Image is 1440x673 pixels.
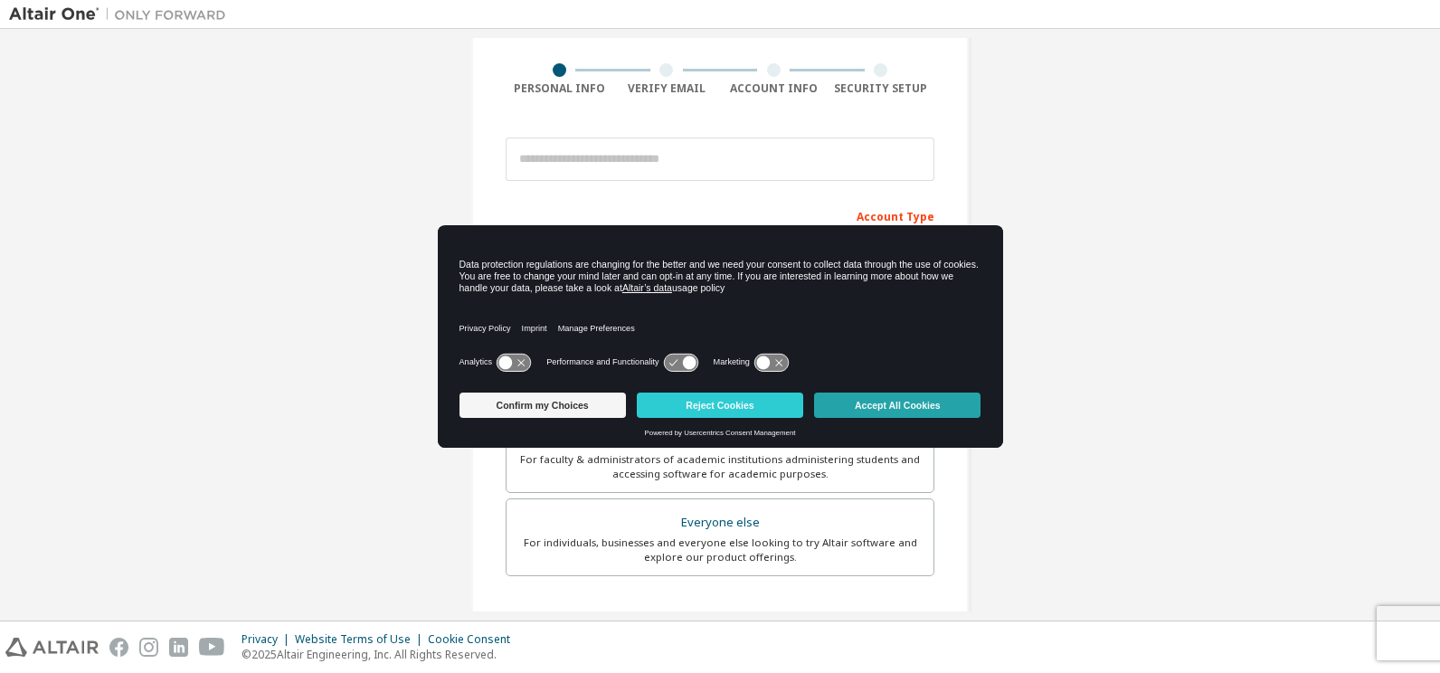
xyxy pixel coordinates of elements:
div: Cookie Consent [428,632,521,647]
div: Account Info [720,81,828,96]
img: altair_logo.svg [5,638,99,657]
div: Security Setup [828,81,935,96]
img: Altair One [9,5,235,24]
div: Privacy [242,632,295,647]
div: Everyone else [517,510,923,536]
div: For faculty & administrators of academic institutions administering students and accessing softwa... [517,452,923,481]
img: instagram.svg [139,638,158,657]
img: linkedin.svg [169,638,188,657]
div: Verify Email [613,81,721,96]
div: Account Type [506,201,934,230]
div: Website Terms of Use [295,632,428,647]
div: Your Profile [506,603,934,632]
img: facebook.svg [109,638,128,657]
div: For individuals, businesses and everyone else looking to try Altair software and explore our prod... [517,536,923,564]
p: © 2025 Altair Engineering, Inc. All Rights Reserved. [242,647,521,662]
div: Personal Info [506,81,613,96]
img: youtube.svg [199,638,225,657]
